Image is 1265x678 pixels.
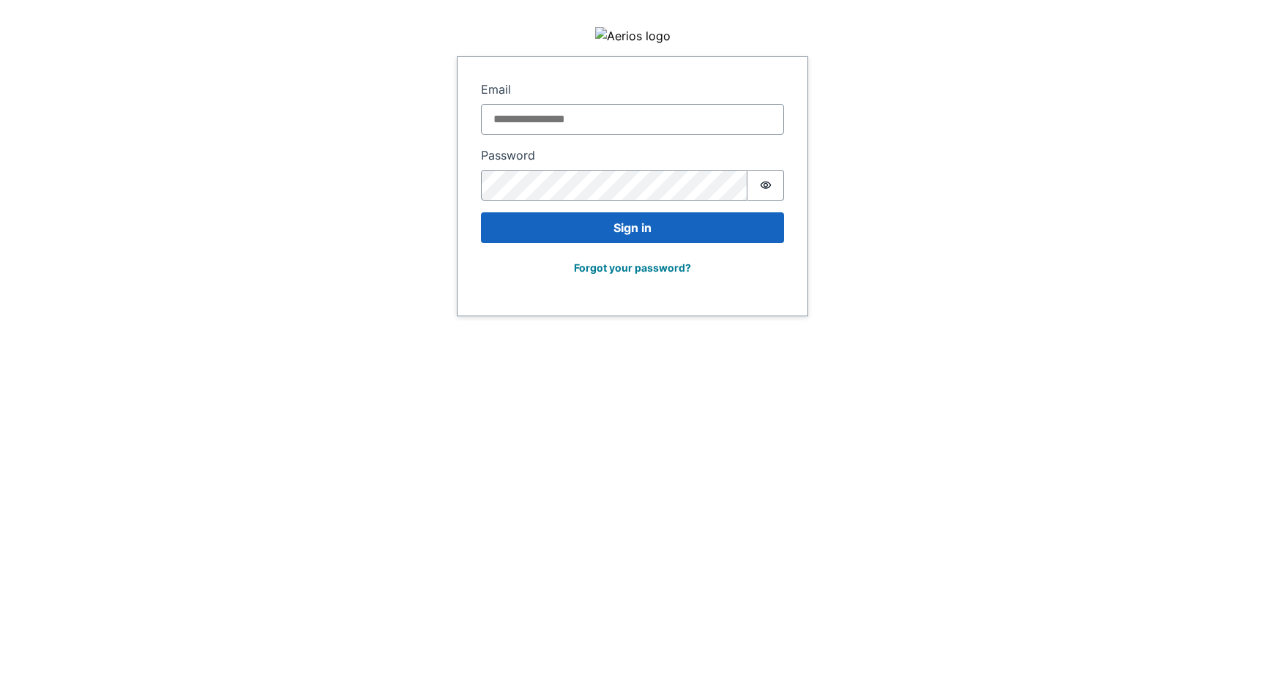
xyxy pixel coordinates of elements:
[481,146,784,164] label: Password
[481,212,784,243] button: Sign in
[481,81,784,98] label: Email
[747,170,784,201] button: Show password
[564,255,701,280] button: Forgot your password?
[595,27,671,45] img: Aerios logo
